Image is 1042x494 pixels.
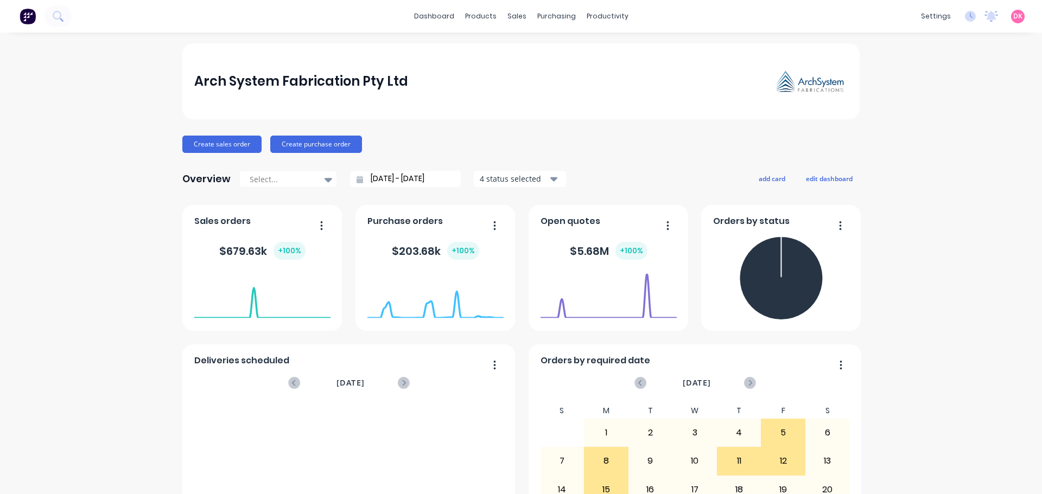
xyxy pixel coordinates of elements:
[805,403,850,419] div: S
[629,447,672,474] div: 9
[336,377,365,389] span: [DATE]
[20,8,36,24] img: Factory
[194,354,289,367] span: Deliveries scheduled
[615,242,647,260] div: + 100 %
[629,419,672,446] div: 2
[502,8,532,24] div: sales
[717,419,761,446] div: 4
[570,242,647,260] div: $ 5.68M
[409,8,460,24] a: dashboard
[540,403,584,419] div: S
[182,168,231,190] div: Overview
[628,403,673,419] div: T
[761,403,805,419] div: F
[474,171,566,187] button: 4 status selected
[581,8,634,24] div: productivity
[194,70,408,92] div: Arch System Fabrication Pty Ltd
[713,215,790,228] span: Orders by status
[392,242,479,260] div: $ 203.68k
[752,171,792,185] button: add card
[761,447,805,474] div: 12
[717,447,761,474] div: 11
[672,403,717,419] div: W
[1013,11,1022,21] span: DK
[541,447,584,474] div: 7
[673,447,716,474] div: 10
[806,419,849,446] div: 6
[584,403,628,419] div: M
[761,419,805,446] div: 5
[367,215,443,228] span: Purchase orders
[532,8,581,24] div: purchasing
[274,242,306,260] div: + 100 %
[182,136,262,153] button: Create sales order
[584,447,628,474] div: 8
[541,215,600,228] span: Open quotes
[683,377,711,389] span: [DATE]
[799,171,860,185] button: edit dashboard
[480,173,548,184] div: 4 status selected
[717,403,761,419] div: T
[772,67,848,96] img: Arch System Fabrication Pty Ltd
[460,8,502,24] div: products
[219,242,306,260] div: $ 679.63k
[270,136,362,153] button: Create purchase order
[194,215,251,228] span: Sales orders
[447,242,479,260] div: + 100 %
[806,447,849,474] div: 13
[673,419,716,446] div: 3
[584,419,628,446] div: 1
[916,8,956,24] div: settings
